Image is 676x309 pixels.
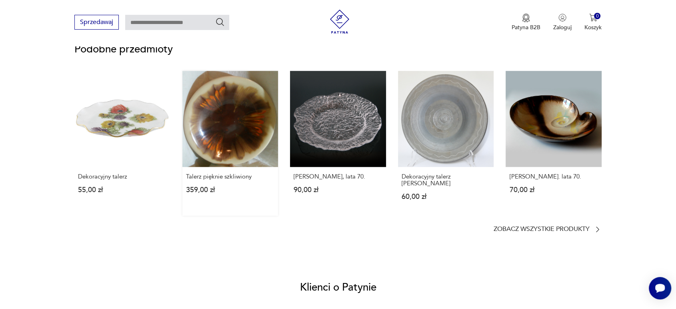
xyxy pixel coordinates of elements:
[74,44,602,54] p: Podobne przedmioty
[553,24,572,31] p: Zaloguj
[558,14,566,22] img: Ikonka użytkownika
[182,71,278,216] a: Talerz pięknie szkliwionyTalerz pięknie szkliwiony359,00 zł
[78,173,167,180] p: Dekoracyjny talerz
[584,14,602,31] button: 0Koszyk
[512,14,540,31] a: Ikona medaluPatyna B2B
[186,173,275,180] p: Talerz pięknie szkliwiony
[589,14,597,22] img: Ikona koszyka
[78,187,167,193] p: 55,00 zł
[402,193,490,200] p: 60,00 zł
[402,173,490,187] p: Dekoracyjny talerz [PERSON_NAME]
[74,15,119,30] button: Sprzedawaj
[509,187,598,193] p: 70,00 zł
[215,17,225,27] button: Szukaj
[328,10,352,34] img: Patyna - sklep z meblami i dekoracjami vintage
[294,187,382,193] p: 90,00 zł
[186,187,275,193] p: 359,00 zł
[290,71,386,216] a: Paterka lodowa Pukeberg, lata 70.[PERSON_NAME], lata 70.90,00 zł
[512,14,540,31] button: Patyna B2B
[294,173,382,180] p: [PERSON_NAME], lata 70.
[506,71,602,216] a: Patera Carstens. lata 70.[PERSON_NAME]. lata 70.70,00 zł
[512,24,540,31] p: Patyna B2B
[398,71,494,216] a: Dekoracyjny talerz siwakDekoracyjny talerz [PERSON_NAME]60,00 zł
[522,14,530,22] img: Ikona medalu
[494,225,602,233] a: Zobacz wszystkie produkty
[553,14,572,31] button: Zaloguj
[594,13,601,20] div: 0
[494,227,590,232] p: Zobacz wszystkie produkty
[300,281,376,294] h2: Klienci o Patynie
[649,277,671,299] iframe: Smartsupp widget button
[509,173,598,180] p: [PERSON_NAME]. lata 70.
[74,71,170,216] a: Dekoracyjny talerzDekoracyjny talerz55,00 zł
[584,24,602,31] p: Koszyk
[74,20,119,26] a: Sprzedawaj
